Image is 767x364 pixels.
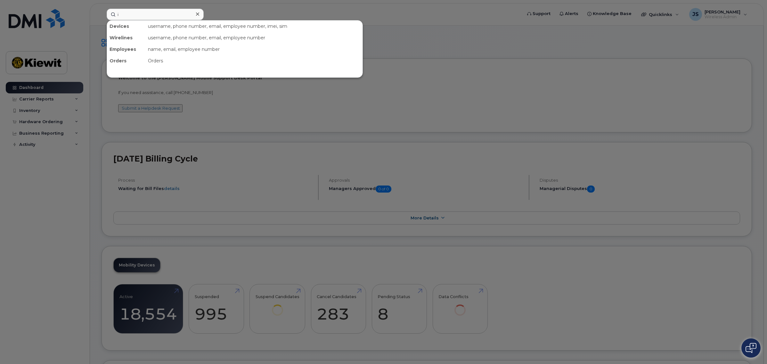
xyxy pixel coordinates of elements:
div: Wirelines [107,32,145,44]
div: Devices [107,20,145,32]
img: Open chat [746,343,756,353]
div: username, phone number, email, employee number, imei, sim [145,20,363,32]
div: Orders [107,55,145,67]
div: Employees [107,44,145,55]
div: Orders [145,55,363,67]
div: username, phone number, email, employee number [145,32,363,44]
div: name, email, employee number [145,44,363,55]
